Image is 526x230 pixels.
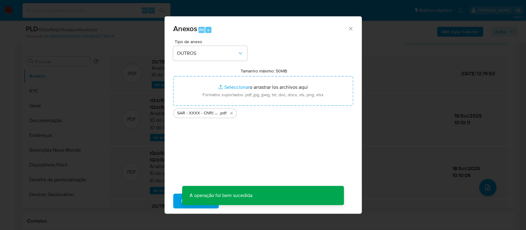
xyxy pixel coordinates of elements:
button: Subir arquivo [173,194,219,208]
span: SAR - XXXX - CNPJ 29375588000140 - INGRESSO DIGITAL S_A [177,110,219,116]
ul: Archivos seleccionados [173,106,353,118]
span: Tipo de anexo [175,39,249,44]
label: Tamanho máximo: 50MB [241,68,287,74]
span: Subir arquivo [181,194,211,208]
span: Cancelar [229,194,249,208]
span: Anexos [173,23,197,34]
button: OUTROS [173,46,247,61]
span: .pdf [219,110,226,116]
span: OUTROS [177,50,237,56]
span: a [207,27,210,33]
button: Eliminar SAR - XXXX - CNPJ 29375588000140 - INGRESSO DIGITAL S_A.pdf [228,109,235,117]
span: Alt [199,27,204,33]
p: A operação foi bem sucedida [182,186,260,205]
button: Cerrar [348,26,353,31]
